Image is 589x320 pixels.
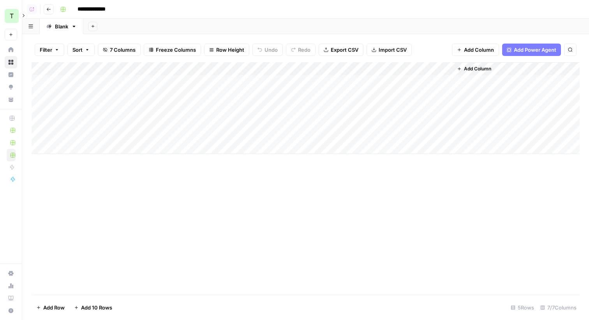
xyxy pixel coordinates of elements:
[98,44,141,56] button: 7 Columns
[502,44,561,56] button: Add Power Agent
[81,304,112,311] span: Add 10 Rows
[537,301,580,314] div: 7/7 Columns
[5,93,17,106] a: Your Data
[35,44,64,56] button: Filter
[156,46,196,54] span: Freeze Columns
[5,304,17,317] button: Help + Support
[514,46,556,54] span: Add Power Agent
[331,46,358,54] span: Export CSV
[464,46,494,54] span: Add Column
[5,56,17,68] a: Browse
[298,46,310,54] span: Redo
[508,301,537,314] div: 5 Rows
[5,68,17,81] a: Insights
[286,44,316,56] button: Redo
[32,301,69,314] button: Add Row
[5,267,17,280] a: Settings
[40,19,83,34] a: Blank
[216,46,244,54] span: Row Height
[72,46,83,54] span: Sort
[5,81,17,93] a: Opportunities
[5,292,17,304] a: Learning Hub
[67,44,95,56] button: Sort
[69,301,117,314] button: Add 10 Rows
[5,280,17,292] a: Usage
[454,64,494,74] button: Add Column
[40,46,52,54] span: Filter
[452,44,499,56] button: Add Column
[379,46,407,54] span: Import CSV
[5,44,17,56] a: Home
[144,44,201,56] button: Freeze Columns
[43,304,65,311] span: Add Row
[5,6,17,26] button: Workspace: Travis Demo
[252,44,283,56] button: Undo
[10,11,14,21] span: T
[265,46,278,54] span: Undo
[204,44,249,56] button: Row Height
[367,44,412,56] button: Import CSV
[110,46,136,54] span: 7 Columns
[319,44,363,56] button: Export CSV
[464,65,491,72] span: Add Column
[55,23,68,30] div: Blank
